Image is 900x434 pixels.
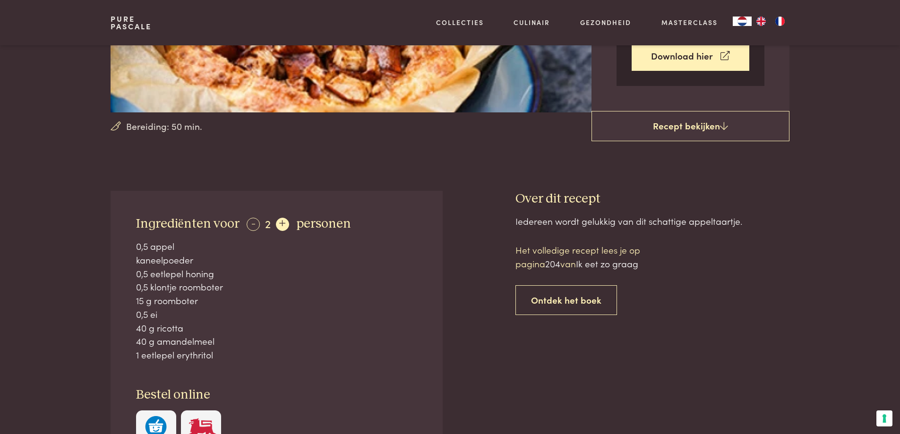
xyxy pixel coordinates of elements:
[136,253,418,267] div: kaneelpoeder
[136,321,418,335] div: 40 g ricotta
[733,17,752,26] div: Language
[632,41,749,71] a: Download hier
[276,218,289,231] div: +
[515,191,789,207] h3: Over dit recept
[136,280,418,294] div: 0,5 klontje roomboter
[661,17,718,27] a: Masterclass
[752,17,789,26] ul: Language list
[752,17,771,26] a: EN
[591,111,789,141] a: Recept bekijken
[515,214,789,228] div: Iedereen wordt gelukkig van dit schattige appeltaartje.
[136,267,418,281] div: 0,5 eetlepel honing
[771,17,789,26] a: FR
[545,257,560,270] span: 204
[876,410,892,426] button: Uw voorkeuren voor toestemming voor trackingtechnologieën
[514,17,550,27] a: Culinair
[136,334,418,348] div: 40 g amandelmeel
[436,17,484,27] a: Collecties
[733,17,752,26] a: NL
[136,239,418,253] div: 0,5 appel
[136,294,418,307] div: 15 g roomboter
[136,307,418,321] div: 0,5 ei
[515,285,617,315] a: Ontdek het boek
[126,119,202,133] span: Bereiding: 50 min.
[136,348,418,362] div: 1 eetlepel erythritol
[580,17,631,27] a: Gezondheid
[111,15,152,30] a: PurePascale
[265,215,271,231] span: 2
[136,217,240,230] span: Ingrediënten voor
[515,243,676,270] p: Het volledige recept lees je op pagina van
[136,387,418,403] h3: Bestel online
[296,217,351,230] span: personen
[733,17,789,26] aside: Language selected: Nederlands
[576,257,638,270] span: Ik eet zo graag
[247,218,260,231] div: -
